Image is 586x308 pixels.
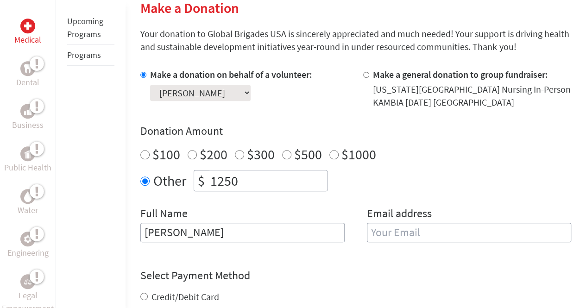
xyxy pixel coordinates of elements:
label: $1000 [341,145,376,163]
div: Engineering [20,232,35,246]
input: Enter Full Name [140,223,345,242]
a: MedicalMedical [14,19,41,46]
input: Enter Amount [208,170,327,191]
label: $100 [152,145,180,163]
p: Public Health [4,161,51,174]
p: Water [18,204,38,217]
li: Upcoming Programs [67,11,114,45]
div: [US_STATE][GEOGRAPHIC_DATA] Nursing In-Person KAMBIA [DATE] [GEOGRAPHIC_DATA] [373,83,571,109]
label: $300 [247,145,275,163]
a: DentalDental [16,61,39,89]
li: Programs [67,45,114,66]
div: $ [194,170,208,191]
p: Medical [14,33,41,46]
a: Upcoming Programs [67,16,103,39]
a: Programs [67,50,101,60]
label: Make a general donation to group fundraiser: [373,69,548,80]
label: $500 [294,145,322,163]
label: Full Name [140,206,188,223]
p: Business [12,119,44,132]
img: Dental [24,64,32,73]
img: Water [24,191,32,201]
label: Email address [367,206,432,223]
label: Credit/Debit Card [151,291,219,302]
img: Business [24,107,32,115]
img: Engineering [24,235,32,243]
img: Public Health [24,149,32,158]
p: Your donation to Global Brigades USA is sincerely appreciated and much needed! Your support is dr... [140,27,571,53]
label: $200 [200,145,227,163]
a: EngineeringEngineering [7,232,49,259]
input: Your Email [367,223,571,242]
a: BusinessBusiness [12,104,44,132]
h4: Select Payment Method [140,268,571,283]
label: Other [153,170,186,191]
p: Dental [16,76,39,89]
div: Legal Empowerment [20,274,35,289]
div: Business [20,104,35,119]
label: Make a donation on behalf of a volunteer: [150,69,312,80]
div: Medical [20,19,35,33]
img: Legal Empowerment [24,279,32,284]
a: WaterWater [18,189,38,217]
a: Public HealthPublic Health [4,146,51,174]
h4: Donation Amount [140,124,571,138]
p: Engineering [7,246,49,259]
div: Public Health [20,146,35,161]
img: Medical [24,22,32,30]
div: Dental [20,61,35,76]
div: Water [20,189,35,204]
